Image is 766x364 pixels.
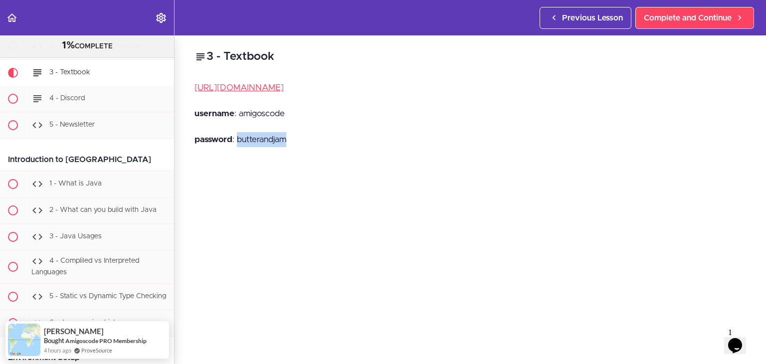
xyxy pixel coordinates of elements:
[81,346,112,355] a: ProveSource
[49,206,157,213] span: 2 - What can you build with Java
[44,337,64,345] span: Bought
[540,7,631,29] a: Previous Lesson
[8,324,40,356] img: provesource social proof notification image
[31,257,139,276] span: 4 - Compliled vs Interpreted Languages
[49,319,127,326] span: 6 - Java version history
[44,327,104,336] span: [PERSON_NAME]
[49,233,102,240] span: 3 - Java Usages
[49,293,166,300] span: 5 - Static vs Dynamic Type Checking
[6,12,18,24] svg: Back to course curriculum
[194,48,746,65] h2: 3 - Textbook
[49,95,85,102] span: 4 - Discord
[194,109,234,118] strong: username
[62,40,75,50] span: 1%
[49,121,95,128] span: 5 - Newsletter
[194,135,232,144] strong: password
[635,7,754,29] a: Complete and Continue
[49,180,102,187] span: 1 - What is Java
[194,83,284,92] a: [URL][DOMAIN_NAME]
[49,69,90,76] span: 3 - Textbook
[194,132,746,147] p: : butterandjam
[44,346,71,355] span: 4 hours ago
[724,324,756,354] iframe: chat widget
[194,106,746,121] p: : amigoscode
[644,12,732,24] span: Complete and Continue
[155,12,167,24] svg: Settings Menu
[562,12,623,24] span: Previous Lesson
[12,39,162,52] div: COMPLETE
[65,337,147,345] a: Amigoscode PRO Membership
